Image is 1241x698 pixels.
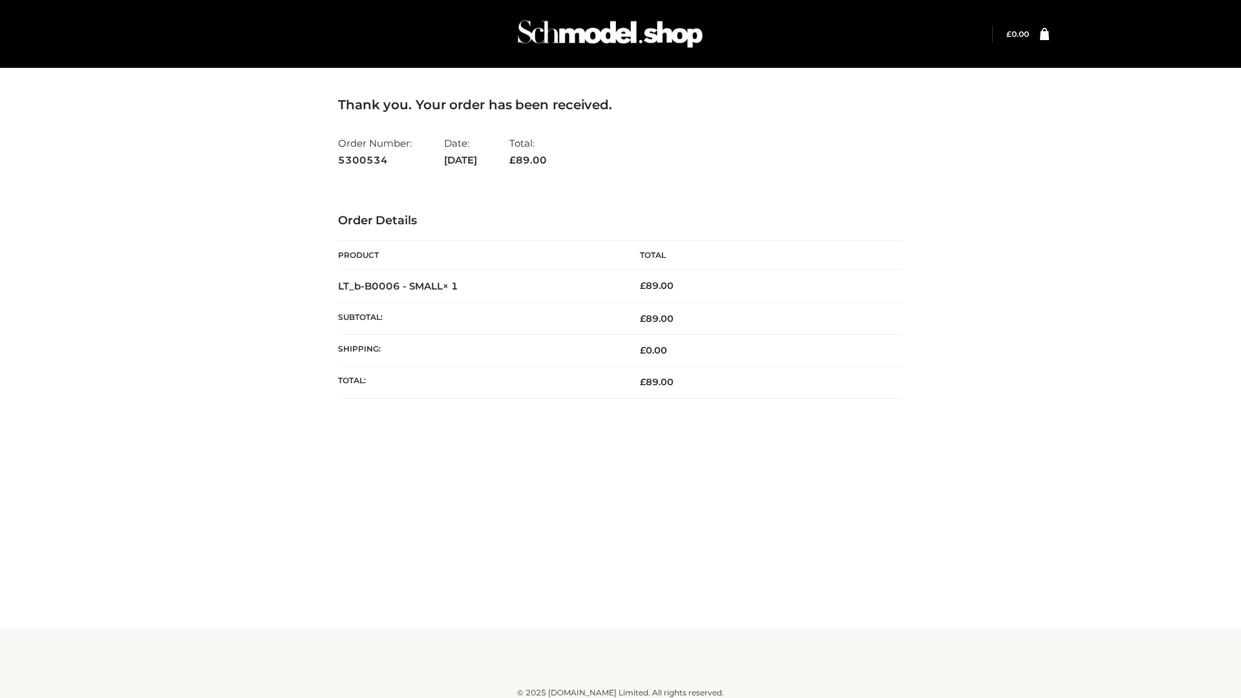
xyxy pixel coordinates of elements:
span: 89.00 [640,313,674,324]
img: Schmodel Admin 964 [513,8,707,59]
strong: LT_b-B0006 - SMALL [338,280,458,292]
li: Order Number: [338,132,412,171]
strong: 5300534 [338,152,412,169]
li: Date: [444,132,477,171]
li: Total: [509,132,547,171]
span: £ [640,280,646,291]
th: Shipping: [338,335,620,366]
span: £ [640,313,646,324]
th: Product [338,241,620,270]
span: £ [640,344,646,356]
a: £0.00 [1006,29,1029,39]
strong: [DATE] [444,152,477,169]
span: £ [1006,29,1012,39]
span: £ [509,154,516,166]
span: 89.00 [640,376,674,388]
span: 89.00 [509,154,547,166]
bdi: 89.00 [640,280,674,291]
th: Subtotal: [338,302,620,334]
h3: Thank you. Your order has been received. [338,97,903,112]
bdi: 0.00 [640,344,667,356]
strong: × 1 [443,280,458,292]
th: Total: [338,366,620,398]
bdi: 0.00 [1006,29,1029,39]
span: £ [640,376,646,388]
th: Total [620,241,903,270]
h3: Order Details [338,214,903,228]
